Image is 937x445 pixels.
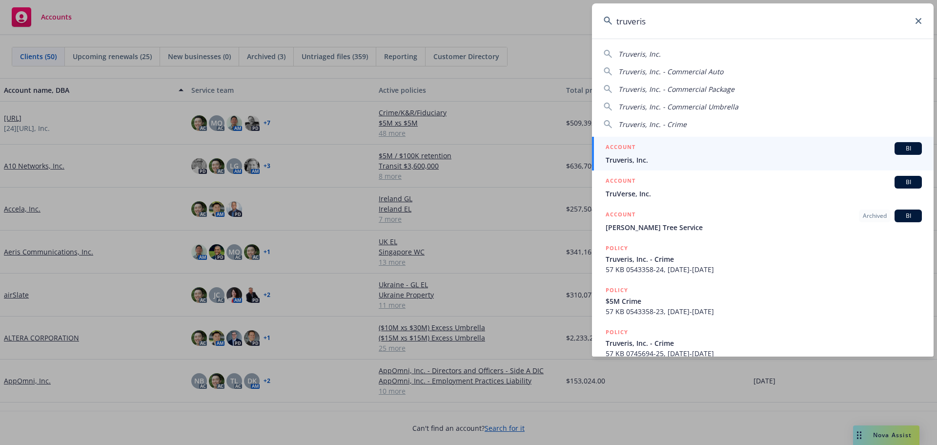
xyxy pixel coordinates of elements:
[618,85,734,94] span: Truveris, Inc. - Commercial Package
[898,144,918,153] span: BI
[592,204,934,238] a: ACCOUNTArchivedBI[PERSON_NAME] Tree Service
[606,155,922,165] span: Truveris, Inc.
[606,264,922,275] span: 57 KB 0543358-24, [DATE]-[DATE]
[606,285,628,295] h5: POLICY
[606,254,922,264] span: Truveris, Inc. - Crime
[606,142,635,154] h5: ACCOUNT
[606,243,628,253] h5: POLICY
[898,212,918,220] span: BI
[592,3,934,39] input: Search...
[618,120,687,129] span: Truveris, Inc. - Crime
[606,338,922,348] span: Truveris, Inc. - Crime
[606,210,635,221] h5: ACCOUNT
[592,137,934,170] a: ACCOUNTBITruveris, Inc.
[606,222,922,233] span: [PERSON_NAME] Tree Service
[606,296,922,306] span: $5M Crime
[592,170,934,204] a: ACCOUNTBITruVerse, Inc.
[606,176,635,188] h5: ACCOUNT
[592,322,934,364] a: POLICYTruveris, Inc. - Crime57 KB 0745694-25, [DATE]-[DATE]
[606,327,628,337] h5: POLICY
[606,306,922,317] span: 57 KB 0543358-23, [DATE]-[DATE]
[618,67,723,76] span: Truveris, Inc. - Commercial Auto
[606,348,922,359] span: 57 KB 0745694-25, [DATE]-[DATE]
[592,238,934,280] a: POLICYTruveris, Inc. - Crime57 KB 0543358-24, [DATE]-[DATE]
[898,178,918,187] span: BI
[863,212,887,220] span: Archived
[606,189,922,199] span: TruVerse, Inc.
[618,102,738,111] span: Truveris, Inc. - Commercial Umbrella
[618,49,661,59] span: Truveris, Inc.
[592,280,934,322] a: POLICY$5M Crime57 KB 0543358-23, [DATE]-[DATE]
